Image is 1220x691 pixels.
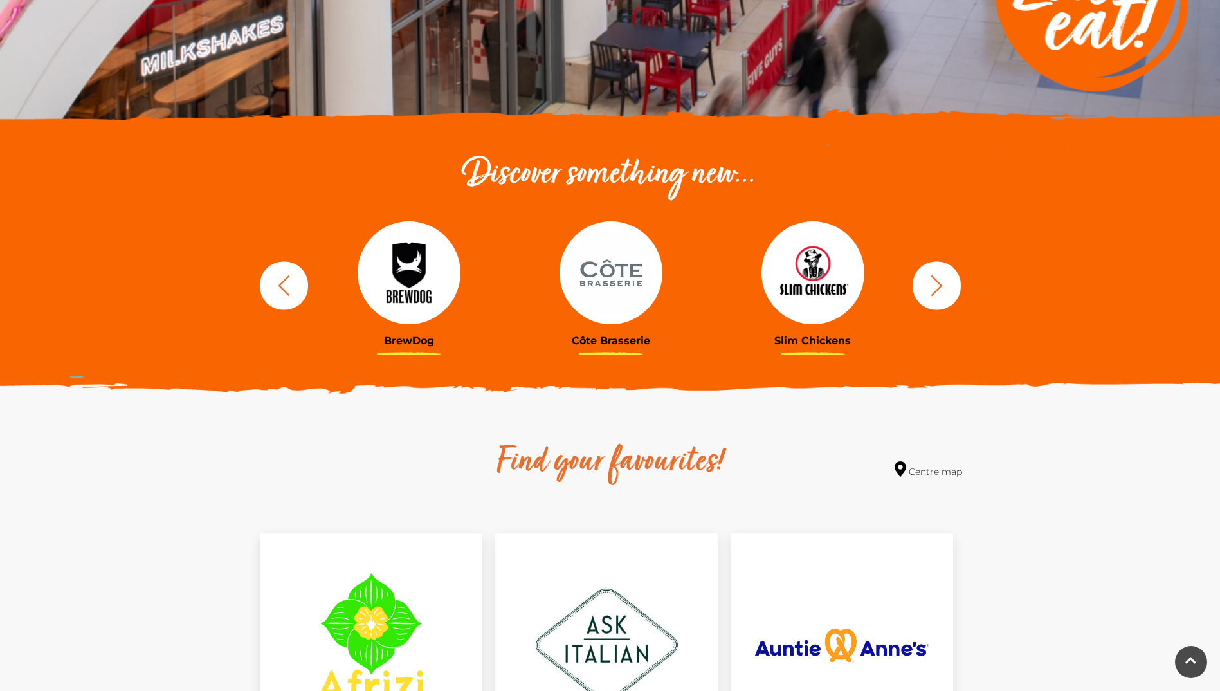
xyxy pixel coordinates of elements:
h2: Discover something new... [253,154,967,196]
h3: BrewDog [318,335,500,347]
a: Centre map [895,461,962,479]
a: Slim Chickens [722,221,904,347]
h2: Find your favourites! [376,442,845,483]
a: BrewDog [318,221,500,347]
a: Côte Brasserie [520,221,702,347]
h3: Côte Brasserie [520,335,702,347]
h3: Slim Chickens [722,335,904,347]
